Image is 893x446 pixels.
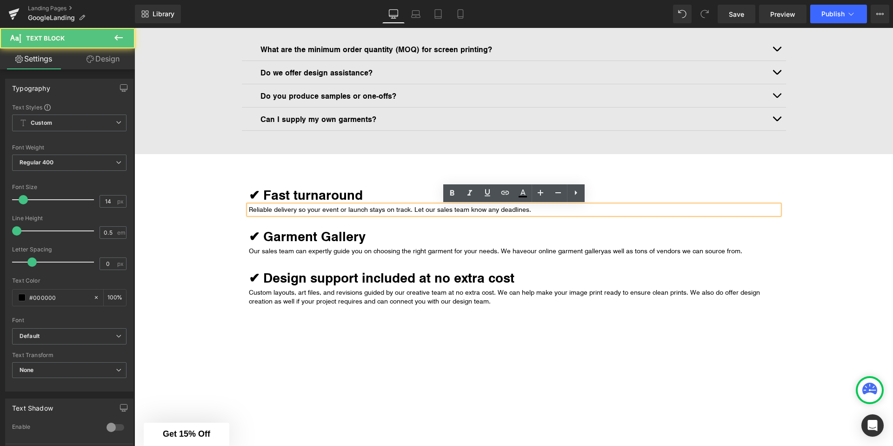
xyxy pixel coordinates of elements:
[12,352,127,358] div: Text Transform
[114,158,228,176] strong: ✔ Fast turnaround
[871,5,889,23] button: More
[117,261,125,267] span: px
[759,5,806,23] a: Preview
[28,5,135,12] a: Landing Pages
[12,277,127,284] div: Text Color
[729,9,744,19] span: Save
[29,292,89,303] input: Color
[12,79,50,92] div: Typography
[31,119,52,127] b: Custom
[770,9,795,19] span: Preview
[114,177,645,186] p: Reliable delivery so your event or launch stays on track. Let our sales team know any deadlines.
[427,5,449,23] a: Tablet
[117,230,125,236] span: em
[114,199,231,217] strong: ✔ Garment Gallery
[104,290,126,306] div: %
[810,5,867,23] button: Publish
[12,317,127,324] div: Font
[449,5,472,23] a: Mobile
[117,198,125,204] span: px
[12,246,127,253] div: Letter Spacing
[126,39,238,50] strong: Do we offer design assistance?
[12,423,97,433] div: Enable
[126,16,358,27] strong: What are the minimum order quantity (MOQ) for screen printing?
[26,34,65,42] span: Text Block
[405,5,427,23] a: Laptop
[114,260,645,278] p: Custom layouts, art files, and revisions guided by our creative team at no extra cost. We can hel...
[12,215,127,222] div: Line Height
[382,5,405,23] a: Desktop
[114,241,380,258] strong: ✔ Design support included at no extra cost
[126,62,262,73] strong: Do you produce samples or one-offs?
[861,414,884,437] div: Open Intercom Messenger
[12,184,127,190] div: Font Size
[12,399,53,412] div: Text Shadow
[28,14,75,21] span: GoogleLanding
[393,219,470,227] a: our online garment gallery
[20,332,40,340] i: Default
[12,144,127,151] div: Font Weight
[821,10,845,18] span: Publish
[20,159,54,166] b: Regular 400
[673,5,692,23] button: Undo
[114,219,645,228] p: Our sales team can expertly guide you on choosing the right garment for your needs. We have as we...
[12,103,127,111] div: Text Styles
[135,5,181,23] a: New Library
[20,366,34,373] b: None
[695,5,714,23] button: Redo
[126,86,242,96] strong: Can I supply my own garments?
[69,48,137,69] a: Design
[153,10,174,18] span: Library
